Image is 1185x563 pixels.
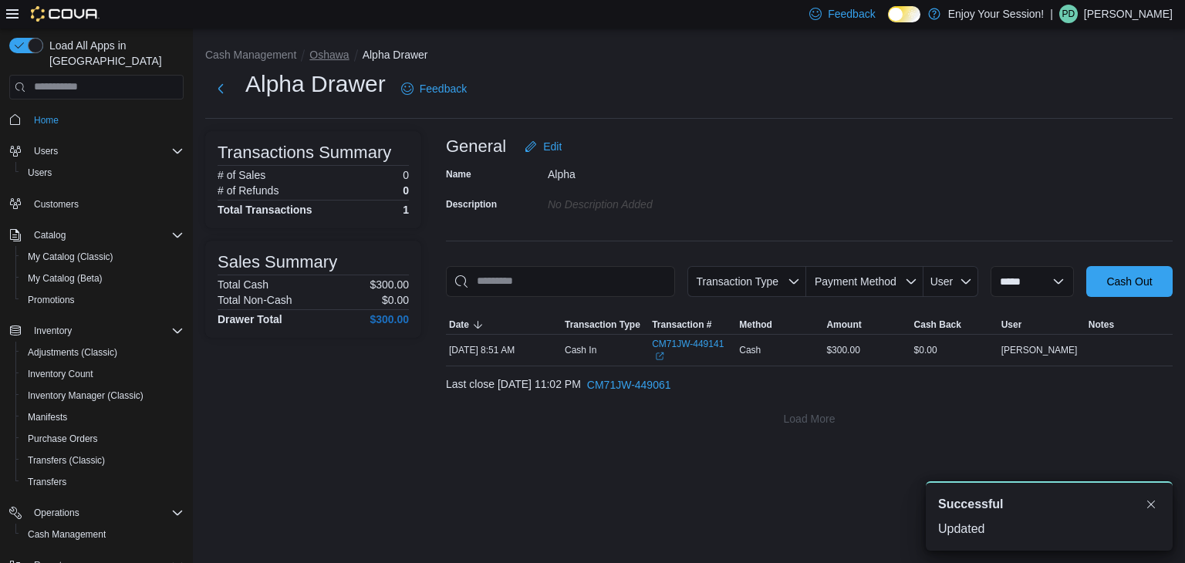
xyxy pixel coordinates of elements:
span: Transfers (Classic) [28,454,105,467]
span: Inventory [28,322,184,340]
p: 0 [403,184,409,197]
p: Cash In [565,344,596,356]
span: Inventory Count [22,365,184,383]
span: PD [1062,5,1075,23]
span: Home [28,110,184,130]
span: Operations [28,504,184,522]
button: Cash Management [205,49,296,61]
a: Cash Management [22,525,112,544]
span: Customers [34,198,79,211]
span: Notes [1089,319,1114,331]
span: Catalog [34,229,66,241]
div: Notification [938,495,1160,514]
a: Promotions [22,291,81,309]
div: Paige Dyck [1059,5,1078,23]
button: Edit [518,131,568,162]
span: My Catalog (Classic) [22,248,184,266]
button: Dismiss toast [1142,495,1160,514]
button: Date [446,315,562,334]
h3: General [446,137,506,156]
a: CM71JW-449141External link [652,338,733,362]
a: My Catalog (Beta) [22,269,109,288]
div: $0.00 [911,341,998,359]
button: Oshawa [309,49,349,61]
span: Purchase Orders [28,433,98,445]
button: Transaction Type [562,315,649,334]
span: Feedback [420,81,467,96]
a: Inventory Count [22,365,100,383]
h1: Alpha Drawer [245,69,386,99]
button: Catalog [28,226,72,244]
a: Feedback [395,73,473,104]
h4: $300.00 [370,313,409,325]
span: Users [22,164,184,182]
input: This is a search bar. As you type, the results lower in the page will automatically filter. [446,266,675,297]
a: Users [22,164,58,182]
span: Load More [784,411,836,426]
button: Inventory [28,322,78,340]
span: My Catalog (Beta) [28,272,103,285]
button: Manifests [15,406,190,428]
span: Purchase Orders [22,430,184,448]
span: Successful [938,495,1003,514]
p: Enjoy Your Session! [948,5,1045,23]
span: Users [34,145,58,157]
span: Inventory [34,325,72,337]
span: Adjustments (Classic) [28,346,117,359]
button: Load More [446,403,1173,434]
img: Cova [31,6,100,22]
button: Method [736,315,823,334]
button: Transaction # [649,315,736,334]
span: Dark Mode [888,22,889,23]
button: User [998,315,1085,334]
span: Load All Apps in [GEOGRAPHIC_DATA] [43,38,184,69]
div: [DATE] 8:51 AM [446,341,562,359]
span: My Catalog (Beta) [22,269,184,288]
button: Purchase Orders [15,428,190,450]
span: Adjustments (Classic) [22,343,184,362]
a: Manifests [22,408,73,426]
span: My Catalog (Classic) [28,251,113,263]
span: Catalog [28,226,184,244]
h6: Total Non-Cash [218,294,292,306]
span: Transfers [28,476,66,488]
span: Cash Back [914,319,961,331]
h3: Transactions Summary [218,143,391,162]
a: Purchase Orders [22,430,104,448]
button: Users [28,142,64,160]
div: Alpha [548,162,755,180]
button: Promotions [15,289,190,311]
button: Amount [823,315,910,334]
span: [PERSON_NAME] [1001,344,1078,356]
a: Home [28,111,65,130]
button: Next [205,73,236,104]
h3: Sales Summary [218,253,337,271]
span: Home [34,114,59,126]
span: Transaction Type [565,319,640,331]
span: CM71JW-449061 [587,377,671,393]
button: Operations [28,504,86,522]
button: Inventory Manager (Classic) [15,385,190,406]
span: Transfers [22,473,184,491]
button: Notes [1085,315,1173,334]
button: Payment Method [806,266,923,297]
button: Transaction Type [687,266,806,297]
button: Operations [3,502,190,524]
button: Cash Management [15,524,190,545]
button: Customers [3,193,190,215]
span: Inventory Count [28,368,93,380]
a: My Catalog (Classic) [22,248,120,266]
a: Inventory Manager (Classic) [22,386,150,405]
span: Amount [826,319,861,331]
label: Description [446,198,497,211]
span: User [930,275,954,288]
span: Promotions [22,291,184,309]
svg: External link [655,352,664,361]
nav: An example of EuiBreadcrumbs [205,47,1173,66]
a: Transfers (Classic) [22,451,111,470]
span: Customers [28,194,184,214]
span: Method [739,319,772,331]
button: My Catalog (Beta) [15,268,190,289]
button: Users [15,162,190,184]
h6: # of Refunds [218,184,279,197]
